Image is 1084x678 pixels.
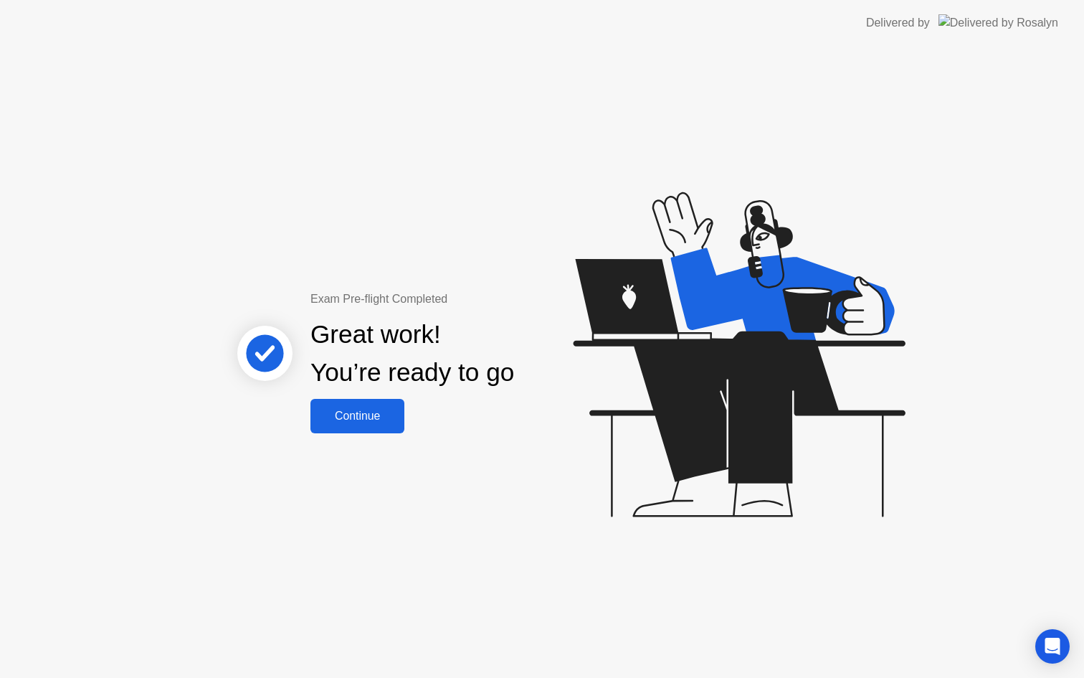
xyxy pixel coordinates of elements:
[315,410,400,423] div: Continue
[938,14,1058,31] img: Delivered by Rosalyn
[866,14,930,32] div: Delivered by
[1035,629,1070,664] div: Open Intercom Messenger
[310,291,607,308] div: Exam Pre-flight Completed
[310,399,404,433] button: Continue
[310,316,514,392] div: Great work! You’re ready to go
